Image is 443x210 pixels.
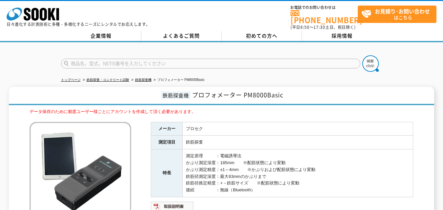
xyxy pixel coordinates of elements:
th: メーカー [151,122,183,136]
a: よくあるご質問 [141,31,222,41]
span: お電話でのお問い合わせは [291,6,358,10]
td: プロセク [183,122,413,136]
a: 鉄筋探査・コンクリート試験 [87,78,129,82]
a: 採用情報 [302,31,382,41]
a: 初めての方へ [222,31,302,41]
img: btn_search.png [362,55,379,72]
span: はこちら [361,6,436,22]
span: 鉄筋探査機 [161,91,191,99]
font: データ保存のために都度ユーザー様ごとにアカウントを作成して頂く必要があります。 [30,109,196,114]
a: [PHONE_NUMBER] [291,10,358,24]
p: 日々進化する計測技術と多種・多様化するニーズにレンタルでお応えします。 [7,22,150,26]
a: お見積り･お問い合わせはこちら [358,6,436,23]
th: 測定項目 [151,136,183,149]
span: 17:30 [313,24,325,30]
th: 特長 [151,149,183,197]
strong: お見積り･お問い合わせ [375,7,430,15]
a: トップページ [61,78,81,82]
td: 測定原理 ：電磁誘導法 かぶり測定深度：185mm ※配筋状態により変動 かぶり測定精度：±1～4mm ※かぶりおよび配筋状態により変動 鉄筋径測定深度：最大63mmのかぶりまで 鉄筋径推定精度... [183,149,413,197]
span: (平日 ～ 土日、祝日除く) [291,24,355,30]
li: プロフォメーター PM8000Basic [152,77,205,84]
input: 商品名、型式、NETIS番号を入力してください [61,59,360,68]
a: 鉄筋探査機 [135,78,151,82]
span: プロフォメーター PM8000Basic [192,90,283,99]
span: 8:50 [300,24,310,30]
span: 初めての方へ [246,32,277,39]
a: 企業情報 [61,31,141,41]
td: 鉄筋探査 [183,136,413,149]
